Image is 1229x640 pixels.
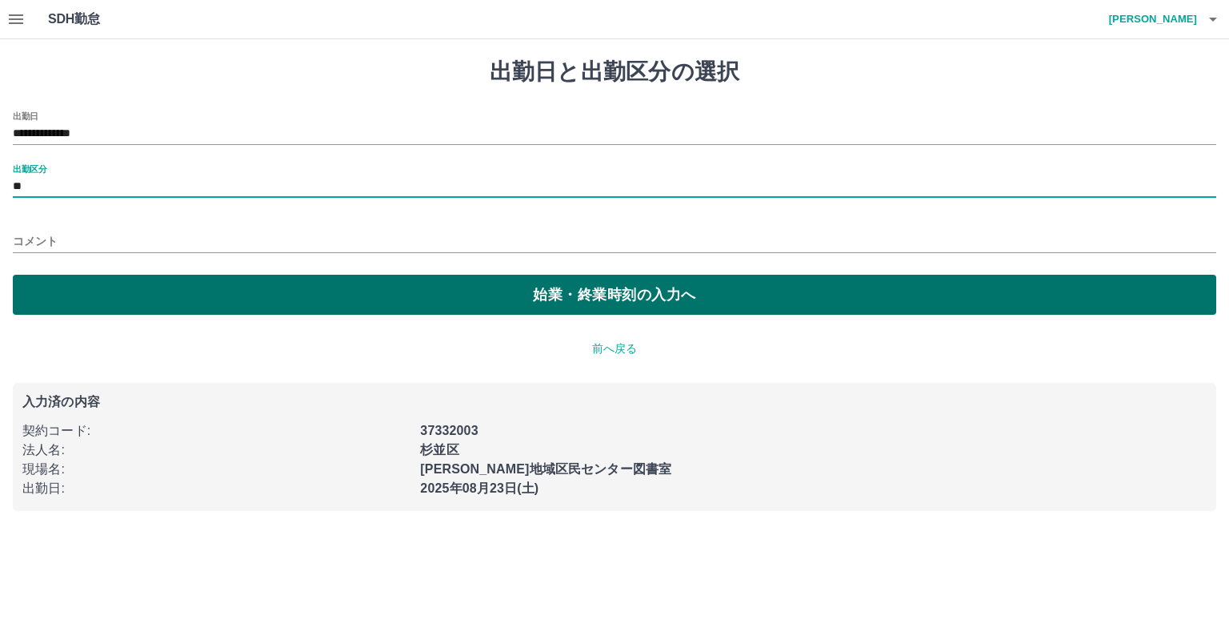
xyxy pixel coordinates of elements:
p: 出勤日 : [22,479,410,498]
b: 杉並区 [420,443,458,457]
b: 2025年08月23日(土) [420,481,538,495]
p: 前へ戻る [13,340,1216,357]
b: [PERSON_NAME]地域区民センター図書室 [420,462,671,476]
p: 法人名 : [22,441,410,460]
p: 契約コード : [22,421,410,441]
button: 始業・終業時刻の入力へ [13,275,1216,315]
p: 入力済の内容 [22,396,1207,409]
label: 出勤日 [13,110,38,122]
h1: 出勤日と出勤区分の選択 [13,58,1216,86]
p: 現場名 : [22,460,410,479]
b: 37332003 [420,424,478,437]
label: 出勤区分 [13,163,46,175]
